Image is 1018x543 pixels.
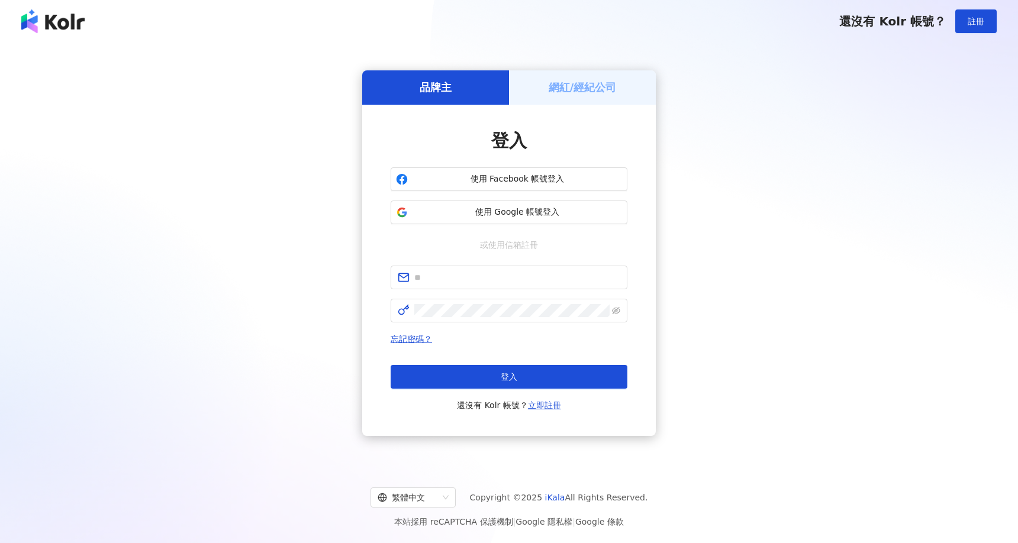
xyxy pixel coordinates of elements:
[413,173,622,185] span: 使用 Facebook 帳號登入
[516,517,572,526] a: Google 隱私權
[968,17,984,26] span: 註冊
[839,14,946,28] span: 還沒有 Kolr 帳號？
[528,400,561,410] a: 立即註冊
[391,365,627,389] button: 登入
[513,517,516,526] span: |
[612,306,620,315] span: eye-invisible
[501,372,517,382] span: 登入
[413,206,622,218] span: 使用 Google 帳號登入
[21,9,85,33] img: logo
[391,167,627,191] button: 使用 Facebook 帳號登入
[391,201,627,224] button: 使用 Google 帳號登入
[491,130,527,151] span: 登入
[470,490,648,505] span: Copyright © 2025 All Rights Reserved.
[394,515,623,529] span: 本站採用 reCAPTCHA 保護機制
[420,80,452,95] h5: 品牌主
[391,334,432,344] a: 忘記密碼？
[575,517,624,526] a: Google 條款
[545,493,565,502] a: iKala
[549,80,617,95] h5: 網紅/經紀公司
[572,517,575,526] span: |
[472,238,546,251] span: 或使用信箱註冊
[378,488,438,507] div: 繁體中文
[457,398,561,412] span: 還沒有 Kolr 帳號？
[955,9,997,33] button: 註冊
